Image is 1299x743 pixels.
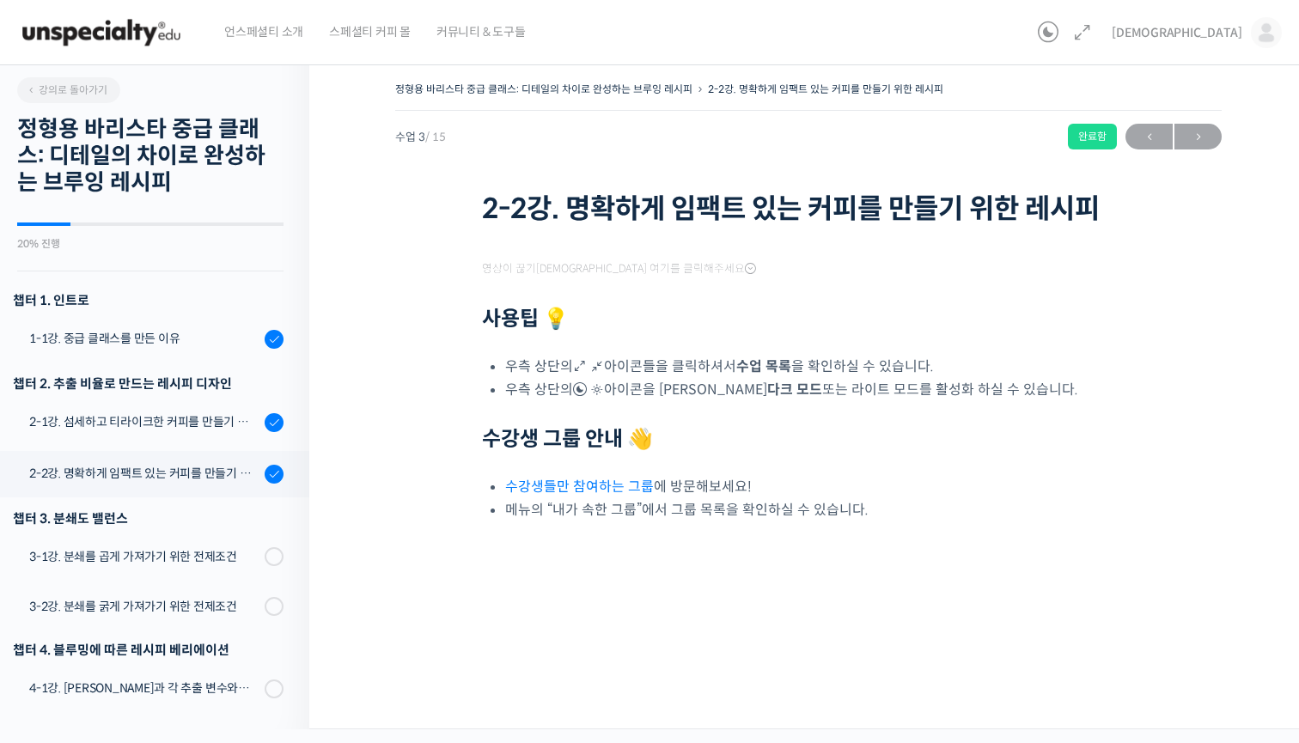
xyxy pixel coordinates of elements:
[17,77,120,103] a: 강의로 돌아가기
[482,306,569,332] strong: 사용팁 💡
[1174,124,1222,149] a: 다음→
[505,355,1135,378] li: 우측 상단의 아이콘들을 클릭하셔서 을 확인하실 수 있습니다.
[26,83,107,96] span: 강의로 돌아가기
[505,475,1135,498] li: 에 방문해보세요!
[505,378,1135,401] li: 우측 상단의 아이콘을 [PERSON_NAME] 또는 라이트 모드를 활성화 하실 수 있습니다.
[482,192,1135,225] h1: 2-2강. 명확하게 임팩트 있는 커피를 만들기 위한 레시피
[13,372,284,395] div: 챕터 2. 추출 비율로 만드는 레시피 디자인
[13,289,284,312] h3: 챕터 1. 인트로
[767,381,822,399] b: 다크 모드
[1125,124,1173,149] a: ←이전
[17,239,284,249] div: 20% 진행
[395,131,446,143] span: 수업 3
[505,478,654,496] a: 수강생들만 참여하는 그룹
[395,82,692,95] a: 정형용 바리스타 중급 클래스: 디테일의 차이로 완성하는 브루잉 레시피
[1112,25,1242,40] span: [DEMOGRAPHIC_DATA]
[505,498,1135,521] li: 메뉴의 “내가 속한 그룹”에서 그룹 목록을 확인하실 수 있습니다.
[13,638,284,661] div: 챕터 4. 블루밍에 따른 레시피 베리에이션
[482,262,756,276] span: 영상이 끊기[DEMOGRAPHIC_DATA] 여기를 클릭해주세요
[13,507,284,530] div: 챕터 3. 분쇄도 밸런스
[29,679,259,697] div: 4-1강. [PERSON_NAME]과 각 추출 변수와의 상관관계
[1125,125,1173,149] span: ←
[29,412,259,431] div: 2-1강. 섬세하고 티라이크한 커피를 만들기 위한 레시피
[736,357,791,375] b: 수업 목록
[29,464,259,483] div: 2-2강. 명확하게 임팩트 있는 커피를 만들기 위한 레시피
[1068,124,1117,149] div: 완료함
[29,547,259,566] div: 3-1강. 분쇄를 곱게 가져가기 위한 전제조건
[29,597,259,616] div: 3-2강. 분쇄를 굵게 가져가기 위한 전제조건
[708,82,943,95] a: 2-2강. 명확하게 임팩트 있는 커피를 만들기 위한 레시피
[29,329,259,348] div: 1-1강. 중급 클래스를 만든 이유
[425,130,446,144] span: / 15
[17,116,284,197] h2: 정형용 바리스타 중급 클래스: 디테일의 차이로 완성하는 브루잉 레시피
[482,426,653,452] strong: 수강생 그룹 안내 👋
[1174,125,1222,149] span: →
